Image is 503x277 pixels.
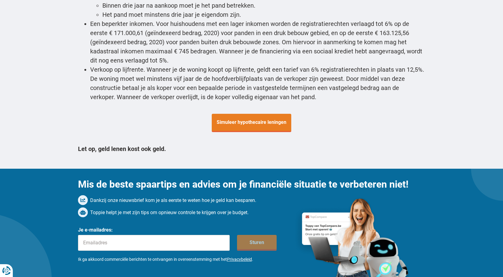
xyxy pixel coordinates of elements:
[212,114,291,132] span: Simuleer hypothecaire leningen
[90,19,425,65] li: Een beperkter inkomen. Voor huishoudens met een lager inkomen worden de registratierechten verlaa...
[212,118,291,125] a: Simuleer hypothecaire leningen
[237,235,277,251] button: Sturen
[90,209,249,216] span: Toppie helpt je met zijn tips om opnieuw controle te krijgen over je budget.
[78,195,88,205] img: landing.mg.newsletter.selling-point[0].alt
[102,10,425,19] li: Het pand moet minstens drie jaar je eigendom zijn.
[227,257,252,262] a: Privacybeleid
[78,235,230,251] input: Emailadres
[90,197,256,204] span: Dankzij onze nieuwsbrief kom je als eerste te weten hoe je geld kan besparen.
[78,207,88,217] img: landing.mg.newsletter.selling-point[1].alt
[90,65,425,102] li: Verkoop op lijfrente. Wanneer je de woning koopt op lijfrente, geldt een tarief van 6% registrati...
[78,228,113,232] label: Je e-mailadres:
[102,1,425,10] li: Binnen drie jaar na aankoop moet je het pand betrekken.
[78,178,425,190] h2: Mis de beste spaartips en advies om je financiële situatie te verbeteren niet!
[78,257,277,262] label: Ik ga akkoord commerciële berichten te ontvangen in overeenstemming met het .
[78,145,166,153] strong: Let op, geld lenen kost ook geld.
